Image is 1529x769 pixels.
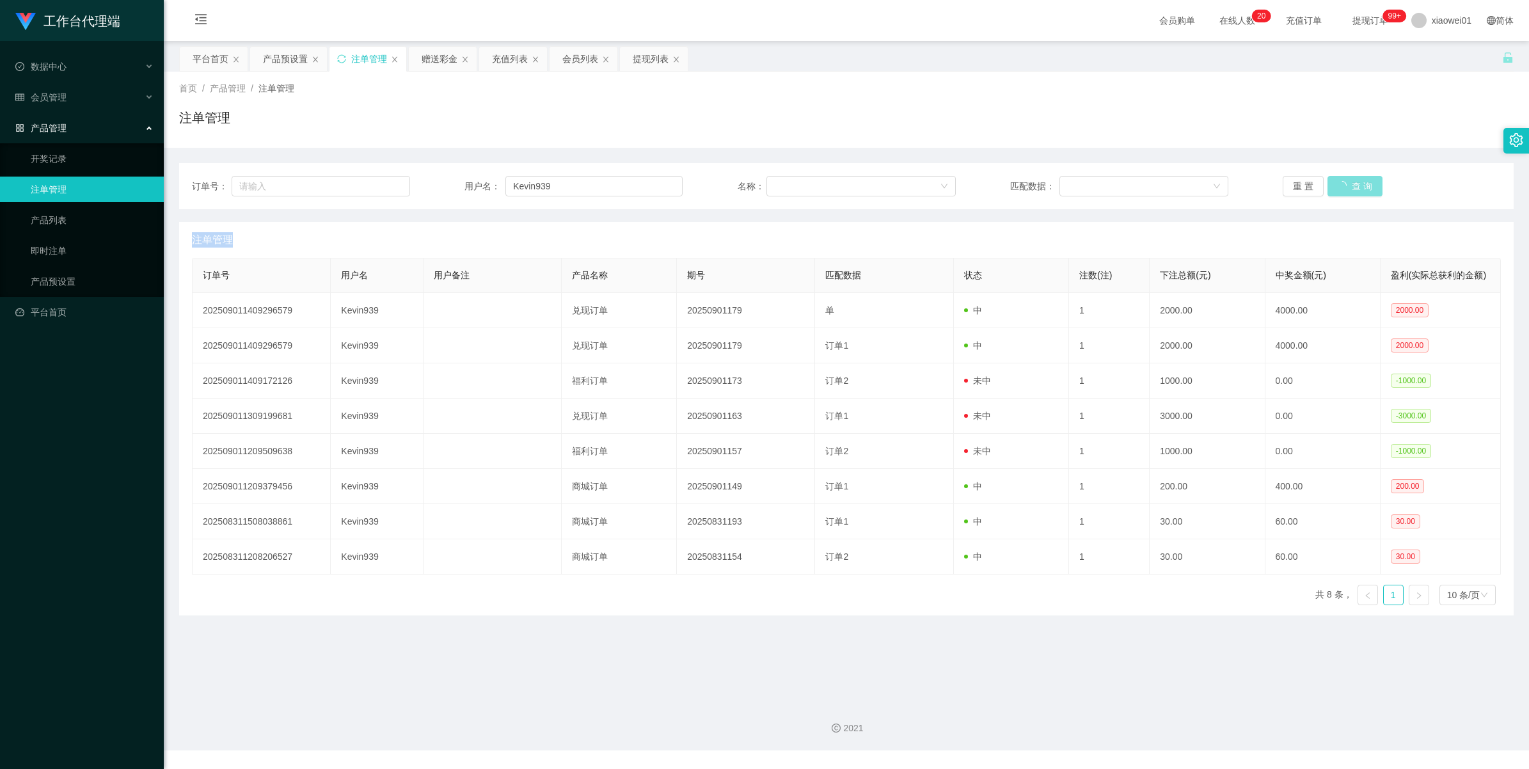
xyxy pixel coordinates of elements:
[964,340,982,351] span: 中
[1150,469,1265,504] td: 200.00
[31,146,154,171] a: 开奖记录
[15,61,67,72] span: 数据中心
[825,516,848,527] span: 订单1
[1391,550,1420,564] span: 30.00
[1364,592,1372,599] i: 图标: left
[505,176,683,196] input: 请输入
[331,539,423,575] td: Kevin939
[331,328,423,363] td: Kevin939
[1391,303,1429,317] span: 2000.00
[1265,469,1381,504] td: 400.00
[341,270,368,280] span: 用户名
[1160,270,1210,280] span: 下注总额(元)
[179,1,223,42] i: 图标: menu-fold
[1150,434,1265,469] td: 1000.00
[1069,469,1150,504] td: 1
[15,62,24,71] i: 图标: check-circle-o
[1150,504,1265,539] td: 30.00
[331,293,423,328] td: Kevin939
[1487,16,1496,25] i: 图标: global
[203,270,230,280] span: 订单号
[1346,16,1395,25] span: 提现订单
[1265,328,1381,363] td: 4000.00
[1213,16,1262,25] span: 在线人数
[1265,504,1381,539] td: 60.00
[391,56,399,63] i: 图标: close
[964,305,982,315] span: 中
[940,182,948,191] i: 图标: down
[738,180,767,193] span: 名称：
[1150,363,1265,399] td: 1000.00
[1384,585,1403,605] a: 1
[1391,270,1486,280] span: 盈利(实际总获利的金额)
[964,481,982,491] span: 中
[331,363,423,399] td: Kevin939
[1480,591,1488,600] i: 图标: down
[1150,328,1265,363] td: 2000.00
[193,47,228,71] div: 平台首页
[677,293,815,328] td: 20250901179
[562,539,677,575] td: 商城订单
[1069,293,1150,328] td: 1
[825,481,848,491] span: 订单1
[1276,270,1326,280] span: 中奖金额(元)
[1252,10,1271,22] sup: 20
[562,47,598,71] div: 会员列表
[461,56,469,63] i: 图标: close
[677,328,815,363] td: 20250901179
[677,399,815,434] td: 20250901163
[1415,592,1423,599] i: 图标: right
[31,207,154,233] a: 产品列表
[15,15,120,26] a: 工作台代理端
[1409,585,1429,605] li: 下一页
[193,434,331,469] td: 202509011209509638
[572,270,608,280] span: 产品名称
[331,469,423,504] td: Kevin939
[232,56,240,63] i: 图标: close
[1502,52,1514,63] i: 图标: unlock
[422,47,457,71] div: 赠送彩金
[1265,434,1381,469] td: 0.00
[15,123,67,133] span: 产品管理
[1262,10,1266,22] p: 0
[15,299,154,325] a: 图标: dashboard平台首页
[492,47,528,71] div: 充值列表
[31,269,154,294] a: 产品预设置
[825,411,848,421] span: 订单1
[562,469,677,504] td: 商城订单
[562,363,677,399] td: 福利订单
[964,446,991,456] span: 未中
[687,270,705,280] span: 期号
[192,180,232,193] span: 订单号：
[825,340,848,351] span: 订单1
[677,504,815,539] td: 20250831193
[1383,585,1404,605] li: 1
[44,1,120,42] h1: 工作台代理端
[832,724,841,733] i: 图标: copyright
[1265,539,1381,575] td: 60.00
[15,93,24,102] i: 图标: table
[1010,180,1059,193] span: 匹配数据：
[193,504,331,539] td: 202508311508038861
[351,47,387,71] div: 注单管理
[331,399,423,434] td: Kevin939
[1283,176,1324,196] button: 重 置
[1391,374,1431,388] span: -1000.00
[1150,399,1265,434] td: 3000.00
[15,13,36,31] img: logo.9652507e.png
[677,539,815,575] td: 20250831154
[1069,399,1150,434] td: 1
[1279,16,1328,25] span: 充值订单
[825,446,848,456] span: 订单2
[825,270,861,280] span: 匹配数据
[633,47,669,71] div: 提现列表
[964,551,982,562] span: 中
[1265,363,1381,399] td: 0.00
[1213,182,1221,191] i: 图标: down
[602,56,610,63] i: 图标: close
[1391,479,1425,493] span: 200.00
[825,376,848,386] span: 订单2
[964,270,982,280] span: 状态
[1358,585,1378,605] li: 上一页
[562,399,677,434] td: 兑现订单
